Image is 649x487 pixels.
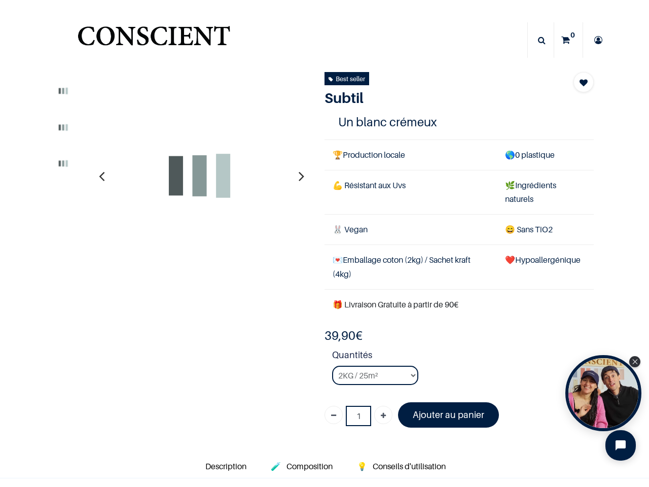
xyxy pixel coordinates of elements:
span: 39,90 [324,328,355,343]
a: 0 [554,22,583,58]
h4: Un blanc crémeux [338,114,581,130]
iframe: Tidio Chat [597,422,644,469]
a: Supprimer [324,406,343,424]
span: 💌 [333,255,343,265]
span: 💡 [357,461,367,471]
td: Emballage coton (2kg) / Sachet kraft (4kg) [324,245,497,289]
img: Product image [48,148,78,179]
span: Composition [286,461,333,471]
h1: Subtil [324,89,553,107]
img: Conscient [76,20,232,60]
div: Best seller [329,73,365,84]
td: ans TiO2 [497,215,594,245]
td: 0 plastique [497,140,594,170]
sup: 0 [568,30,578,40]
span: Add to wishlist [580,77,588,89]
div: Open Tolstoy [565,355,641,431]
span: 🌎 [505,150,515,160]
img: Product image [308,72,516,280]
span: 🧪 [271,461,281,471]
span: 🏆 [333,150,343,160]
img: Product image [95,72,303,280]
td: ❤️Hypoallergénique [497,245,594,289]
span: 😄 S [505,224,521,234]
img: Product image [48,112,78,143]
span: Description [205,461,246,471]
td: Production locale [324,140,497,170]
td: Ingrédients naturels [497,170,594,214]
font: Ajouter au panier [413,409,484,420]
a: Ajouter au panier [398,402,499,427]
span: 🐰 Vegan [333,224,368,234]
span: Conseils d'utilisation [373,461,446,471]
span: 💪 Résistant aux Uvs [333,180,406,190]
button: Add to wishlist [573,72,594,92]
strong: Quantités [332,348,594,366]
div: Tolstoy bubble widget [565,355,641,431]
a: Ajouter [374,406,392,424]
img: Product image [48,76,78,106]
b: € [324,328,363,343]
a: Logo of Conscient [76,20,232,60]
span: 🌿 [505,180,515,190]
font: 🎁 Livraison Gratuite à partir de 90€ [333,299,458,309]
div: Open Tolstoy widget [565,355,641,431]
div: Close Tolstoy widget [629,356,640,367]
